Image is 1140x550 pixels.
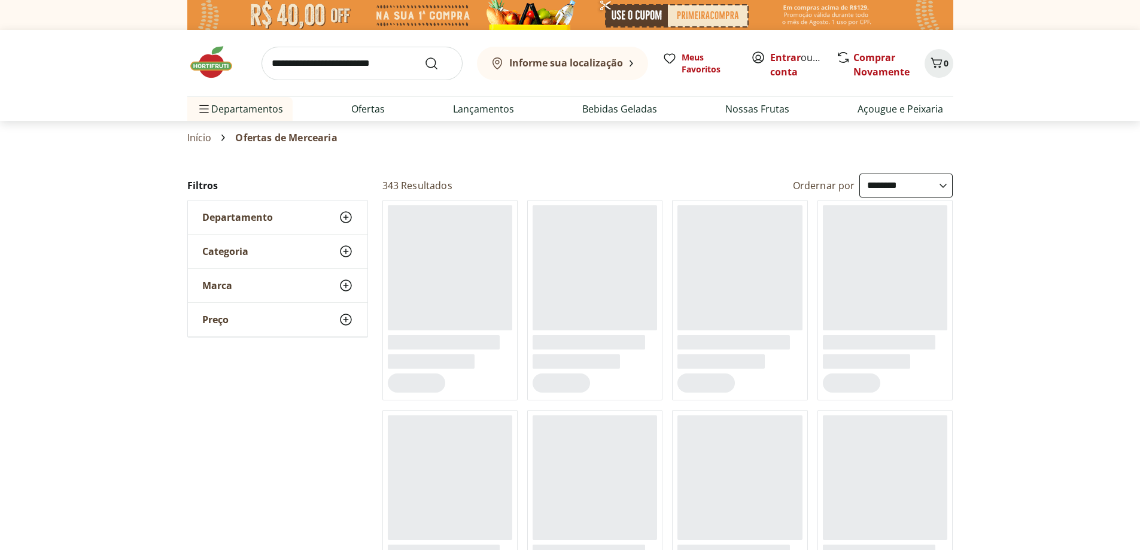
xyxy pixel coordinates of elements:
[262,47,463,80] input: search
[582,102,657,116] a: Bebidas Geladas
[202,314,229,326] span: Preço
[235,132,337,143] span: Ofertas de Mercearia
[725,102,789,116] a: Nossas Frutas
[858,102,943,116] a: Açougue e Peixaria
[351,102,385,116] a: Ofertas
[662,51,737,75] a: Meus Favoritos
[853,51,910,78] a: Comprar Novamente
[682,51,737,75] span: Meus Favoritos
[187,174,368,197] h2: Filtros
[188,303,367,336] button: Preço
[202,211,273,223] span: Departamento
[925,49,953,78] button: Carrinho
[187,132,212,143] a: Início
[509,56,623,69] b: Informe sua localização
[188,200,367,234] button: Departamento
[453,102,514,116] a: Lançamentos
[202,245,248,257] span: Categoria
[770,51,836,78] a: Criar conta
[944,57,949,69] span: 0
[477,47,648,80] button: Informe sua localização
[197,95,283,123] span: Departamentos
[793,179,855,192] label: Ordernar por
[770,50,823,79] span: ou
[202,279,232,291] span: Marca
[197,95,211,123] button: Menu
[187,44,247,80] img: Hortifruti
[382,179,452,192] h2: 343 Resultados
[188,235,367,268] button: Categoria
[188,269,367,302] button: Marca
[770,51,801,64] a: Entrar
[424,56,453,71] button: Submit Search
